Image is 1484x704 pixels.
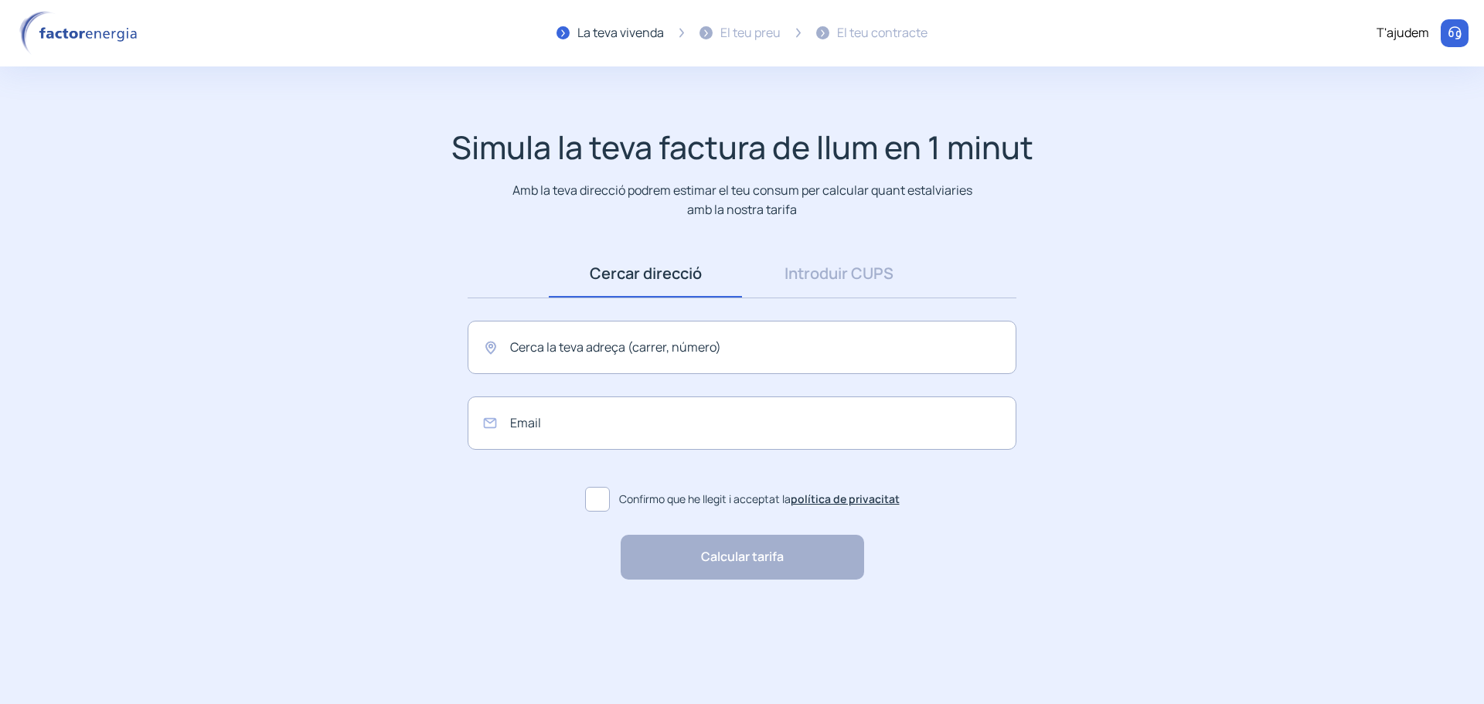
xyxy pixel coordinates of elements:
[742,250,935,298] a: Introduir CUPS
[720,23,781,43] div: El teu preu
[791,491,900,506] a: política de privacitat
[619,491,900,508] span: Confirmo que he llegit i acceptat la
[1377,23,1429,43] div: T'ajudem
[837,23,927,43] div: El teu contracte
[509,181,975,219] p: Amb la teva direcció podrem estimar el teu consum per calcular quant estalviaries amb la nostra t...
[451,128,1033,166] h1: Simula la teva factura de llum en 1 minut
[577,23,664,43] div: La teva vivenda
[1447,26,1462,41] img: llamar
[15,11,147,56] img: logo factor
[549,250,742,298] a: Cercar direcció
